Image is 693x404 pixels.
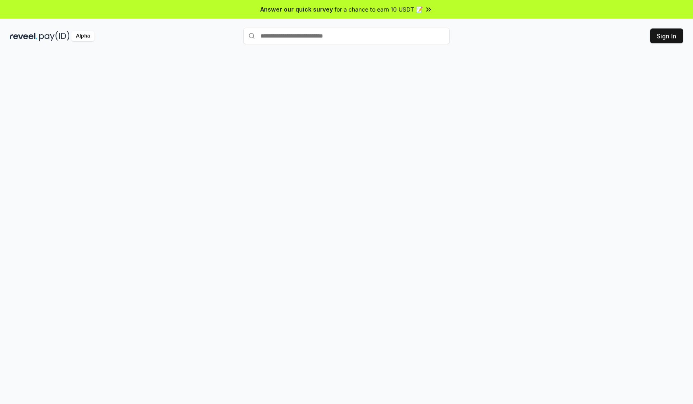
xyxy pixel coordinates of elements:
[260,5,333,14] span: Answer our quick survey
[71,31,94,41] div: Alpha
[335,5,423,14] span: for a chance to earn 10 USDT 📝
[650,28,683,43] button: Sign In
[10,31,38,41] img: reveel_dark
[39,31,70,41] img: pay_id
